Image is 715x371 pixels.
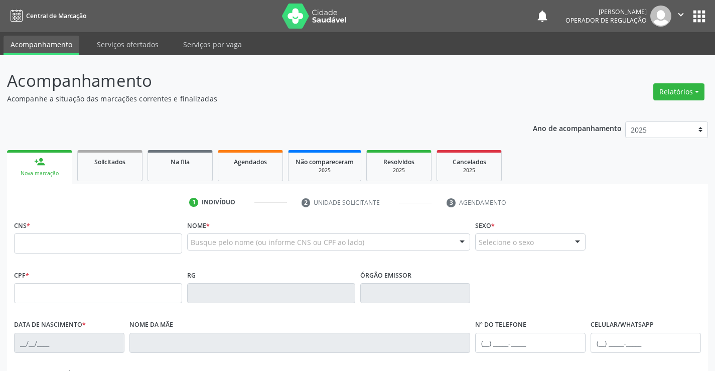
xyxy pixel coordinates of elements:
p: Acompanhamento [7,68,498,93]
label: Data de nascimento [14,317,86,333]
div: person_add [34,156,45,167]
span: Resolvidos [383,158,414,166]
span: Central de Marcação [26,12,86,20]
label: Órgão emissor [360,268,411,283]
label: RG [187,268,196,283]
label: Nome da mãe [129,317,173,333]
div: 2025 [296,167,354,174]
span: Agendados [234,158,267,166]
span: Solicitados [94,158,125,166]
div: Nova marcação [14,170,65,177]
label: Nº do Telefone [475,317,526,333]
a: Central de Marcação [7,8,86,24]
label: CNS [14,218,30,233]
span: Na fila [171,158,190,166]
a: Serviços por vaga [176,36,249,53]
span: Não compareceram [296,158,354,166]
button: apps [690,8,708,25]
span: Selecione o sexo [479,237,534,248]
span: Busque pelo nome (ou informe CNS ou CPF ao lado) [191,237,364,248]
label: Nome [187,218,210,233]
input: (__) _____-_____ [475,333,586,353]
label: Celular/WhatsApp [591,317,654,333]
i:  [675,9,686,20]
label: CPF [14,268,29,283]
div: 1 [189,198,198,207]
p: Acompanhe a situação das marcações correntes e finalizadas [7,93,498,104]
button: Relatórios [653,83,704,100]
a: Acompanhamento [4,36,79,55]
button:  [671,6,690,27]
button: notifications [535,9,549,23]
img: img [650,6,671,27]
div: 2025 [374,167,424,174]
span: Operador de regulação [565,16,647,25]
div: Indivíduo [202,198,235,207]
div: 2025 [444,167,494,174]
span: Cancelados [453,158,486,166]
p: Ano de acompanhamento [533,121,622,134]
a: Serviços ofertados [90,36,166,53]
input: __/__/____ [14,333,124,353]
div: [PERSON_NAME] [565,8,647,16]
label: Sexo [475,218,495,233]
input: (__) _____-_____ [591,333,701,353]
